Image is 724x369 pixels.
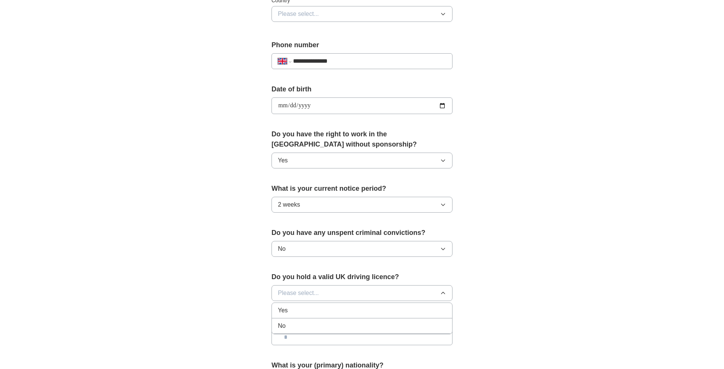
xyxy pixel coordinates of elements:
[271,285,452,301] button: Please select...
[271,40,452,50] label: Phone number
[271,228,452,238] label: Do you have any unspent criminal convictions?
[271,241,452,257] button: No
[278,306,288,315] span: Yes
[271,197,452,213] button: 2 weeks
[271,6,452,22] button: Please select...
[271,84,452,94] label: Date of birth
[278,156,288,165] span: Yes
[278,9,319,19] span: Please select...
[271,153,452,168] button: Yes
[278,244,285,253] span: No
[278,289,319,298] span: Please select...
[278,321,285,330] span: No
[278,200,300,209] span: 2 weeks
[271,272,452,282] label: Do you hold a valid UK driving licence?
[271,184,452,194] label: What is your current notice period?
[271,129,452,150] label: Do you have the right to work in the [GEOGRAPHIC_DATA] without sponsorship?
